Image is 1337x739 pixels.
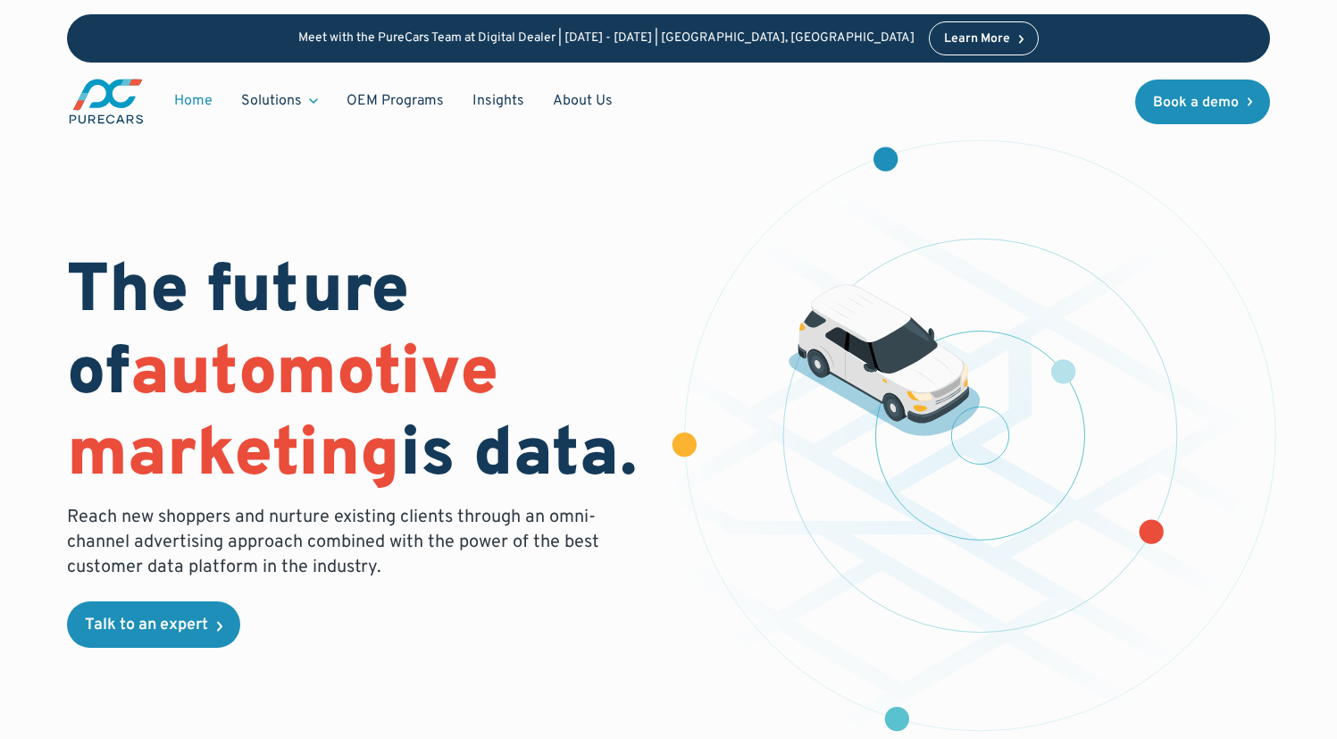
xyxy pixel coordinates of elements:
a: OEM Programs [332,84,458,118]
div: Talk to an expert [85,617,208,634]
img: illustration of a vehicle [789,285,980,436]
h1: The future of is data. [67,253,648,498]
img: purecars logo [67,77,146,126]
a: main [67,77,146,126]
span: automotive marketing [67,332,498,500]
p: Meet with the PureCars Team at Digital Dealer | [DATE] - [DATE] | [GEOGRAPHIC_DATA], [GEOGRAPHIC_... [298,31,915,46]
a: About Us [539,84,627,118]
a: Talk to an expert [67,601,240,648]
div: Solutions [241,91,302,111]
div: Book a demo [1153,96,1239,110]
div: Solutions [227,84,332,118]
a: Learn More [929,21,1040,55]
p: Reach new shoppers and nurture existing clients through an omni-channel advertising approach comb... [67,505,610,580]
a: Insights [458,84,539,118]
a: Home [160,84,227,118]
a: Book a demo [1135,80,1271,124]
div: Learn More [944,33,1010,46]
